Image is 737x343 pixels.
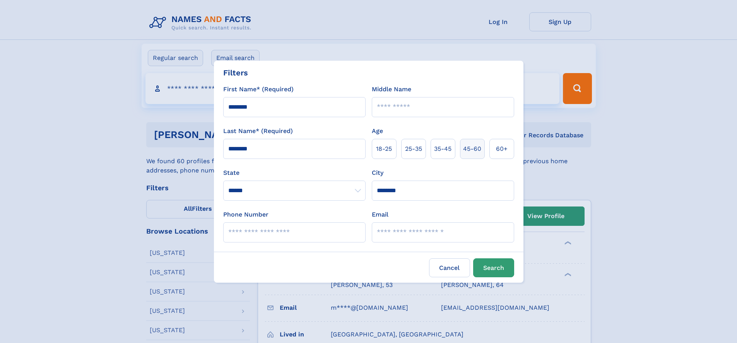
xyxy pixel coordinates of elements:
label: First Name* (Required) [223,85,294,94]
button: Search [473,258,514,277]
label: Age [372,126,383,136]
span: 60+ [496,144,508,154]
label: Middle Name [372,85,411,94]
span: 45‑60 [463,144,481,154]
label: Cancel [429,258,470,277]
label: City [372,168,383,177]
label: Last Name* (Required) [223,126,293,136]
label: Phone Number [223,210,268,219]
span: 18‑25 [376,144,392,154]
span: 35‑45 [434,144,451,154]
label: Email [372,210,388,219]
div: Filters [223,67,248,78]
label: State [223,168,366,177]
span: 25‑35 [405,144,422,154]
